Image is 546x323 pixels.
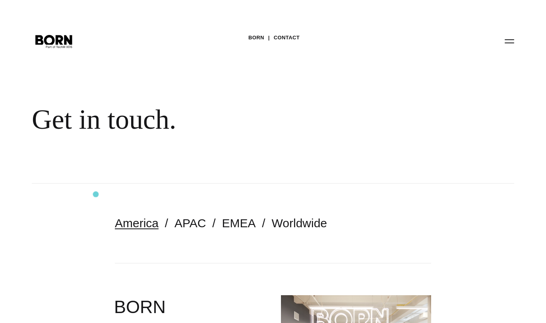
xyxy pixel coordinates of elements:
[32,103,485,136] div: Get in touch.
[500,33,519,49] button: Open
[274,32,300,44] a: Contact
[222,217,256,230] a: EMEA
[174,217,206,230] a: APAC
[248,32,264,44] a: BORN
[272,217,327,230] a: Worldwide
[115,217,159,230] a: America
